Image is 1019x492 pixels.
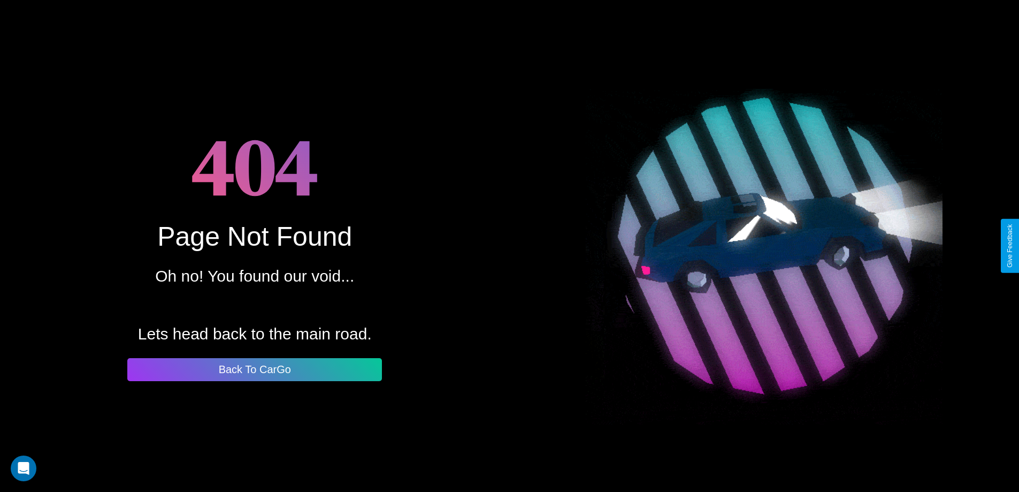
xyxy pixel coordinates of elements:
button: Back To CarGo [127,358,382,381]
h1: 404 [191,111,318,221]
p: Oh no! You found our void... Lets head back to the main road. [138,262,372,349]
div: Open Intercom Messenger [11,456,36,481]
div: Page Not Found [157,221,352,252]
div: Give Feedback [1006,224,1014,268]
img: spinning car [586,67,943,425]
